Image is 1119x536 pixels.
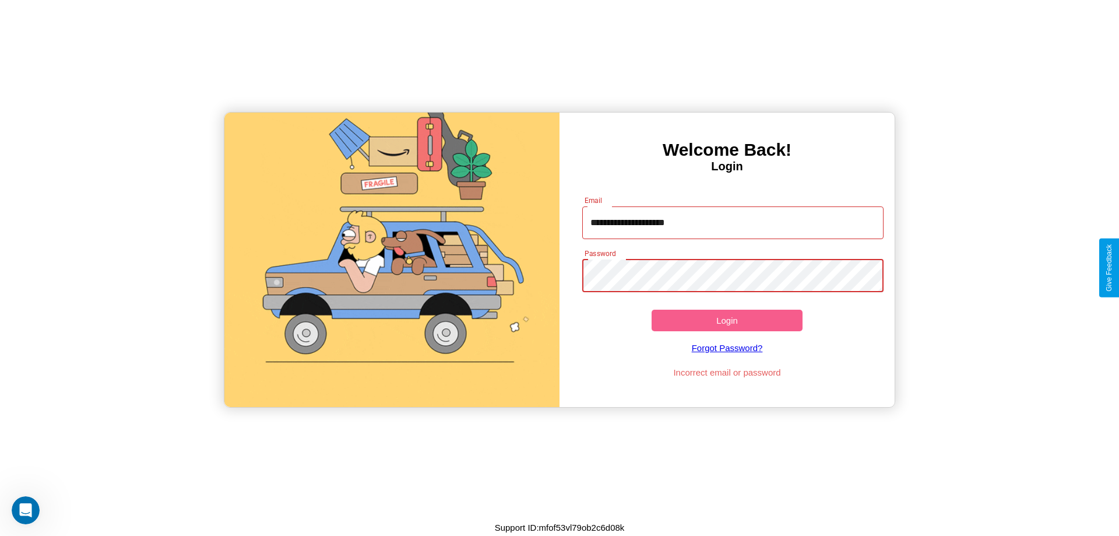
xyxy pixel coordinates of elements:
label: Password [585,248,615,258]
h4: Login [559,160,895,173]
h3: Welcome Back! [559,140,895,160]
button: Login [652,310,803,331]
p: Support ID: mfof53vl79ob2c6d08k [495,520,625,535]
p: Incorrect email or password [576,365,878,380]
iframe: Intercom live chat [12,496,40,524]
div: Give Feedback [1105,244,1113,292]
img: gif [224,113,559,407]
label: Email [585,195,603,205]
a: Forgot Password? [576,331,878,365]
